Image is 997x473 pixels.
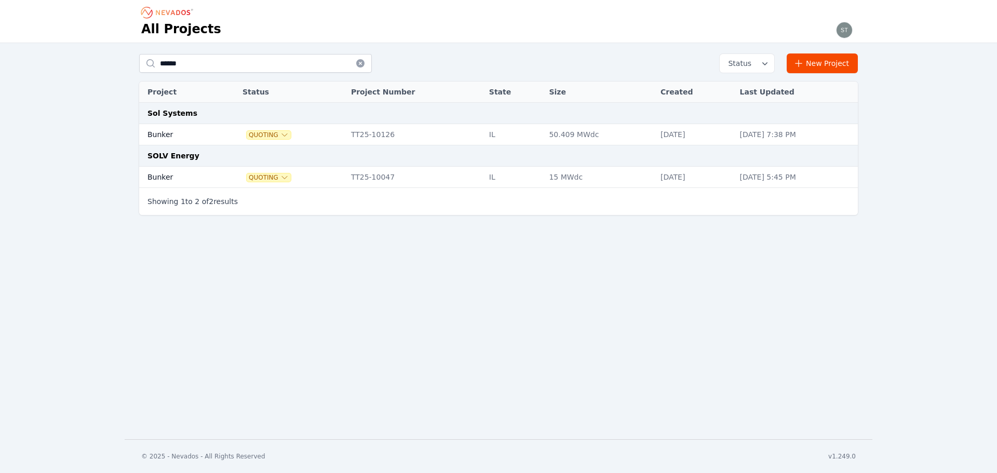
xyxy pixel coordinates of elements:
h1: All Projects [141,21,221,37]
th: Project Number [346,82,484,103]
tr: BunkerQuotingTT25-10126IL50.409 MWdc[DATE][DATE] 7:38 PM [139,124,858,145]
td: IL [484,167,544,188]
td: [DATE] 5:45 PM [735,167,858,188]
td: Bunker [139,124,218,145]
td: TT25-10047 [346,167,484,188]
div: © 2025 - Nevados - All Rights Reserved [141,452,265,461]
td: Sol Systems [139,103,858,124]
td: Bunker [139,167,218,188]
th: Project [139,82,218,103]
span: 2 [195,197,199,206]
td: [DATE] [655,167,734,188]
td: 15 MWdc [544,167,655,188]
td: [DATE] [655,124,734,145]
td: TT25-10126 [346,124,484,145]
th: Created [655,82,734,103]
td: SOLV Energy [139,145,858,167]
th: Size [544,82,655,103]
th: Last Updated [735,82,858,103]
td: [DATE] 7:38 PM [735,124,858,145]
span: 2 [209,197,213,206]
span: 1 [181,197,185,206]
tr: BunkerQuotingTT25-10047IL15 MWdc[DATE][DATE] 5:45 PM [139,167,858,188]
div: v1.249.0 [828,452,856,461]
th: State [484,82,544,103]
td: 50.409 MWdc [544,124,655,145]
a: New Project [787,53,858,73]
span: Status [724,58,751,69]
th: Status [237,82,346,103]
button: Status [720,54,774,73]
p: Showing to of results [147,196,238,207]
button: Quoting [247,131,291,139]
img: steve.mustaro@nevados.solar [836,22,853,38]
button: Quoting [247,173,291,182]
td: IL [484,124,544,145]
nav: Breadcrumb [141,4,196,21]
